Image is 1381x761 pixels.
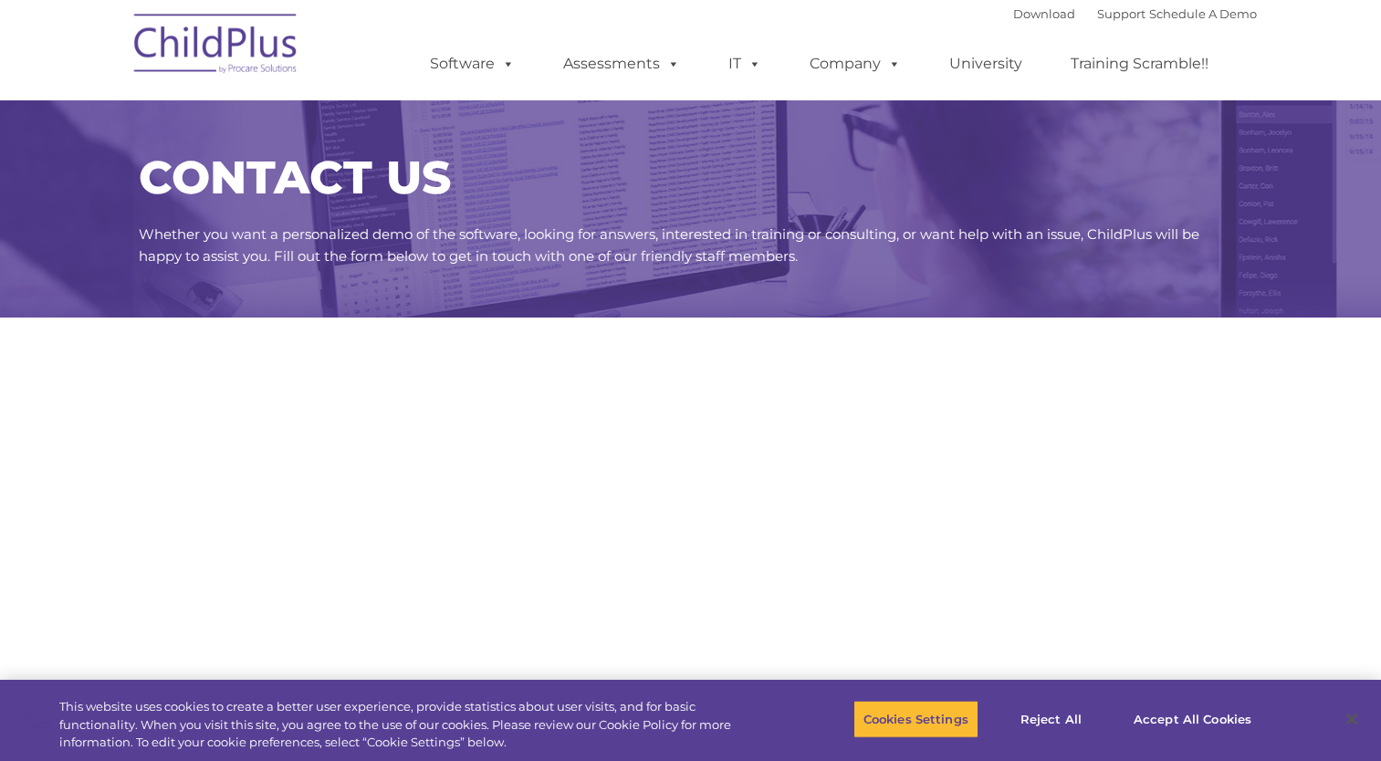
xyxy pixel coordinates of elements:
[994,700,1108,738] button: Reject All
[1332,699,1372,739] button: Close
[1013,6,1075,21] a: Download
[1149,6,1257,21] a: Schedule A Demo
[1097,6,1146,21] a: Support
[931,46,1041,82] a: University
[853,700,978,738] button: Cookies Settings
[710,46,779,82] a: IT
[1013,6,1257,21] font: |
[139,150,451,205] span: CONTACT US
[139,225,1199,265] span: Whether you want a personalized demo of the software, looking for answers, interested in training...
[412,46,533,82] a: Software
[545,46,698,82] a: Assessments
[1124,700,1261,738] button: Accept All Cookies
[791,46,919,82] a: Company
[1052,46,1227,82] a: Training Scramble!!
[125,1,308,92] img: ChildPlus by Procare Solutions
